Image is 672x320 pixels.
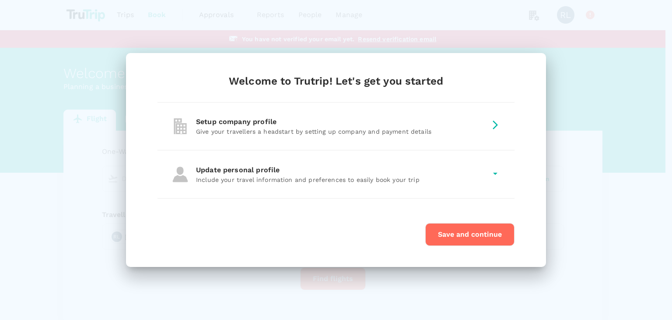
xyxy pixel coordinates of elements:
div: personal-profileUpdate personal profileInclude your travel information and preferences to easily ... [157,150,514,199]
button: Save and continue [425,223,514,246]
div: Welcome to Trutrip! Let's get you started [157,74,514,88]
img: company-profile [171,117,189,135]
img: personal-profile [171,166,189,183]
div: company-profileSetup company profileGive your travellers a headstart by setting up company and pa... [157,103,514,150]
span: Setup company profile [196,117,283,126]
span: Update personal profile [196,166,287,174]
p: Include your travel information and preferences to easily book your trip [196,175,486,184]
p: Give your travellers a headstart by setting up company and payment details [196,127,486,136]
